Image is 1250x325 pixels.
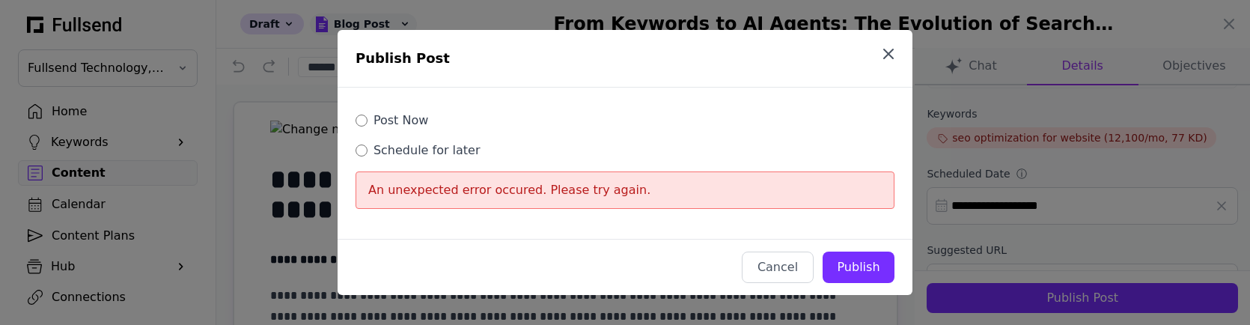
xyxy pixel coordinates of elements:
[835,258,882,276] div: Publish
[356,48,879,69] h1: Publish Post
[356,171,894,209] div: An unexpected error occured. Please try again.
[742,252,814,283] button: Cancel
[374,112,428,130] label: Post Now
[374,142,481,160] label: Schedule for later
[754,258,801,276] div: Cancel
[823,252,894,283] button: Publish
